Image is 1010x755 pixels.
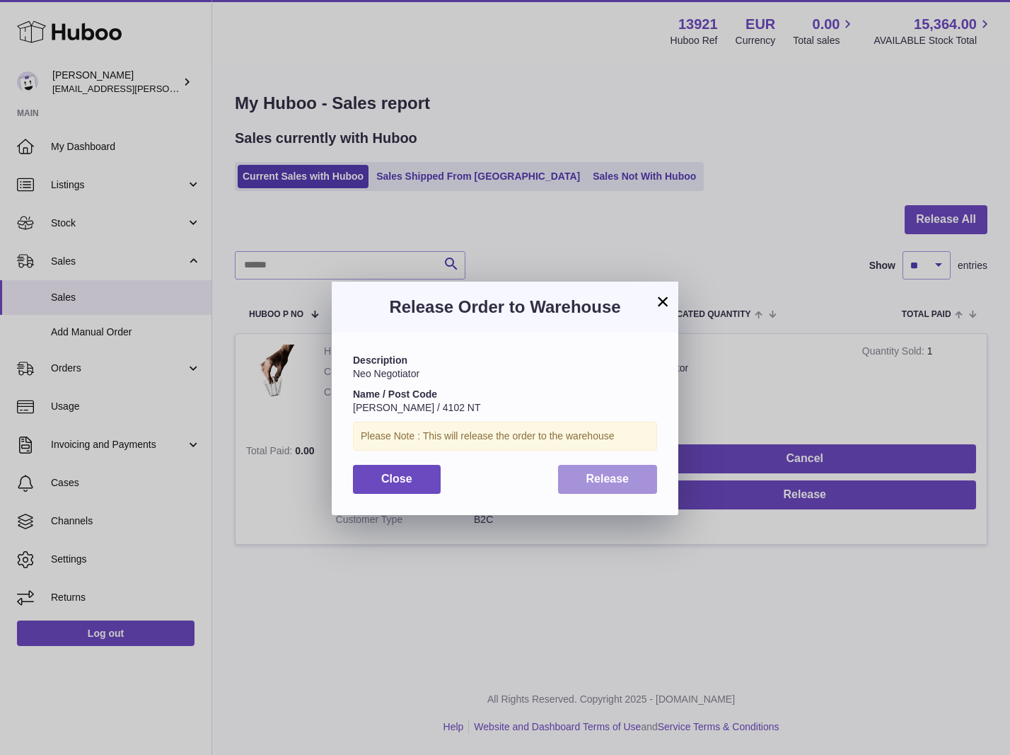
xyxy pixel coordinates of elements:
span: Release [586,473,629,485]
button: Close [353,465,441,494]
div: Please Note : This will release the order to the warehouse [353,422,657,451]
button: Release [558,465,658,494]
span: Close [381,473,412,485]
h3: Release Order to Warehouse [353,296,657,318]
span: Neo Negotiator [353,368,419,379]
button: × [654,293,671,310]
span: [PERSON_NAME] / 4102 NT [353,402,481,413]
strong: Name / Post Code [353,388,437,400]
strong: Description [353,355,407,366]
